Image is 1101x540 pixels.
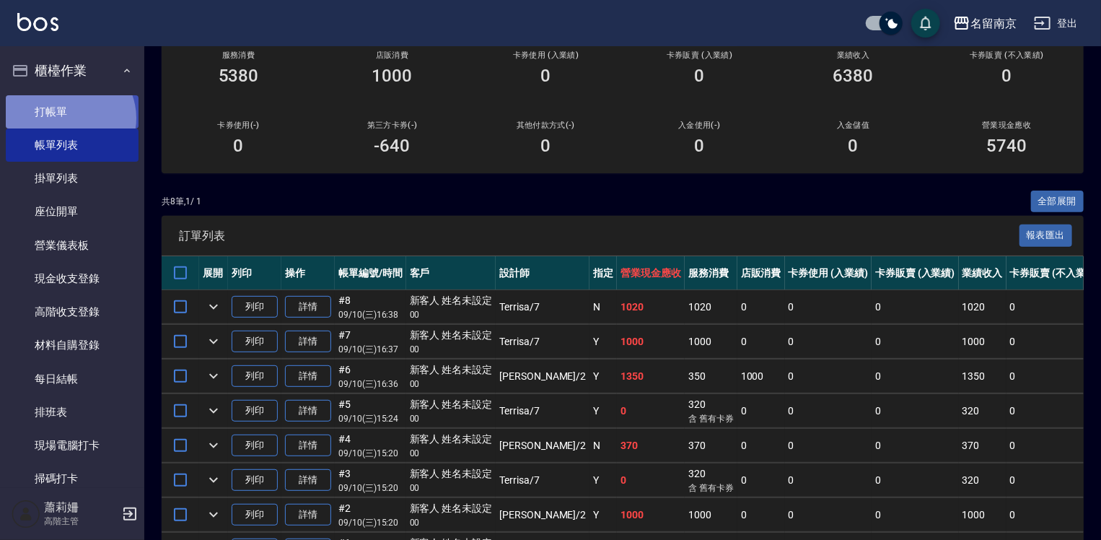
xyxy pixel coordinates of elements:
[685,360,737,393] td: 350
[872,394,959,428] td: 0
[232,365,278,388] button: 列印
[203,469,224,491] button: expand row
[410,378,493,391] p: 00
[285,365,331,388] a: 詳情
[6,262,139,295] a: 現金收支登錄
[589,325,617,359] td: Y
[617,360,685,393] td: 1350
[285,469,331,492] a: 詳情
[6,95,139,129] a: 打帳單
[947,51,1066,60] h2: 卡券販賣 (不入業績)
[496,360,589,393] td: [PERSON_NAME] /2
[6,195,139,228] a: 座位開單
[335,394,406,428] td: #5
[589,290,617,324] td: N
[203,504,224,526] button: expand row
[685,394,737,428] td: 320
[688,482,734,495] p: 含 舊有卡券
[695,136,705,156] h3: 0
[785,429,872,463] td: 0
[410,482,493,495] p: 00
[234,136,244,156] h3: 0
[1019,225,1073,247] button: 報表匯出
[589,429,617,463] td: N
[6,295,139,328] a: 高階收支登錄
[410,516,493,529] p: 00
[617,256,685,290] th: 營業現金應收
[617,394,685,428] td: 0
[338,447,403,460] p: 09/10 (三) 15:20
[285,400,331,422] a: 詳情
[496,290,589,324] td: Terrisa /7
[6,429,139,462] a: 現場電腦打卡
[947,9,1022,38] button: 名留南京
[987,136,1027,156] h3: 5740
[335,360,406,393] td: #6
[410,328,493,343] div: 新客人 姓名未設定
[848,136,859,156] h3: 0
[335,256,406,290] th: 帳單編號/時間
[162,195,201,208] p: 共 8 筆, 1 / 1
[232,400,278,422] button: 列印
[959,325,1006,359] td: 1000
[959,360,1006,393] td: 1350
[335,429,406,463] td: #4
[496,325,589,359] td: Terrisa /7
[203,400,224,422] button: expand row
[685,498,737,532] td: 1000
[496,463,589,497] td: Terrisa /7
[203,331,224,352] button: expand row
[737,498,785,532] td: 0
[12,500,40,528] img: Person
[496,429,589,463] td: [PERSON_NAME] /2
[695,66,705,86] h3: 0
[737,290,785,324] td: 0
[872,498,959,532] td: 0
[6,362,139,396] a: 每日結帳
[333,51,452,60] h2: 店販消費
[285,296,331,318] a: 詳情
[338,308,403,321] p: 09/10 (三) 16:38
[179,121,298,130] h2: 卡券使用(-)
[785,256,872,290] th: 卡券使用 (入業績)
[374,136,411,156] h3: -640
[640,121,759,130] h2: 入金使用(-)
[410,293,493,308] div: 新客人 姓名未設定
[685,429,737,463] td: 370
[872,290,959,324] td: 0
[872,429,959,463] td: 0
[959,463,1006,497] td: 320
[541,66,551,86] h3: 0
[6,462,139,495] a: 掃碼打卡
[959,256,1006,290] th: 業績收入
[617,429,685,463] td: 370
[285,504,331,526] a: 詳情
[640,51,759,60] h2: 卡券販賣 (入業績)
[737,463,785,497] td: 0
[617,325,685,359] td: 1000
[785,325,872,359] td: 0
[228,256,281,290] th: 列印
[6,52,139,90] button: 櫃檯作業
[285,435,331,457] a: 詳情
[333,121,452,130] h2: 第三方卡券(-)
[785,463,872,497] td: 0
[872,256,959,290] th: 卡券販賣 (入業績)
[179,51,298,60] h3: 服務消費
[406,256,496,290] th: 客戶
[589,394,617,428] td: Y
[232,504,278,526] button: 列印
[959,394,1006,428] td: 320
[737,325,785,359] td: 0
[1028,10,1084,37] button: 登出
[6,162,139,195] a: 掛單列表
[872,360,959,393] td: 0
[338,378,403,391] p: 09/10 (三) 16:36
[685,325,737,359] td: 1000
[794,121,913,130] h2: 入金儲值
[959,498,1006,532] td: 1000
[232,469,278,492] button: 列印
[785,360,872,393] td: 0
[737,394,785,428] td: 0
[410,447,493,460] p: 00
